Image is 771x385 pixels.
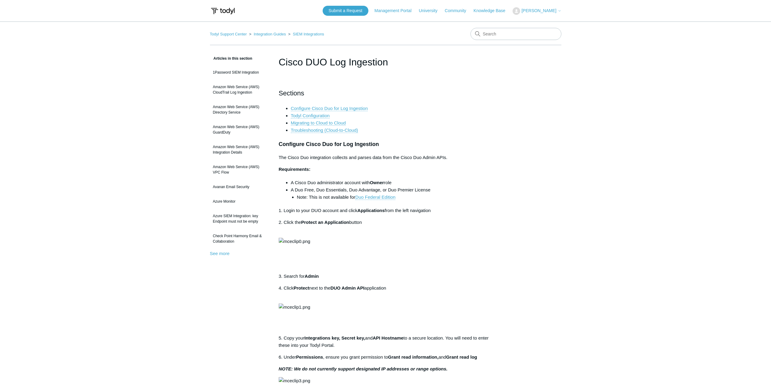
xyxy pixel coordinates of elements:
li: Integration Guides [248,32,287,36]
strong: Owner [370,180,384,185]
h3: Configure Cisco Duo for Log Ingestion [279,140,493,149]
strong: DUO Admin API [331,285,364,290]
strong: Grant read information, [388,354,439,360]
strong: Admin [305,274,319,279]
a: Configure Cisco Duo for Log Ingestion [291,106,368,111]
li: A Cisco Duo administrator account with role [291,179,493,186]
a: Integration Guides [254,32,286,36]
p: 1. Login to your DUO account and click from the left navigation [279,207,493,214]
a: Management Portal [374,8,417,14]
li: A Duo Free, Duo Essentials, Duo Advantage, or Duo Premier License [291,186,493,201]
a: Amazon Web Service (AWS) Integration Details [210,141,270,158]
a: Amazon Web Service (AWS) VPC Flow [210,161,270,178]
li: Todyl Support Center [210,32,248,36]
p: 2. Click the button [279,219,493,233]
strong: Protect [294,285,309,290]
img: mceclip1.png [279,304,310,311]
strong: Requirements: [279,167,311,172]
a: Duo Federal Edition [355,194,396,200]
img: Todyl Support Center Help Center home page [210,5,236,17]
a: Amazon Web Service (AWS) CloudTrail Log Ingestion [210,81,270,98]
a: Knowledge Base [474,8,511,14]
a: Amazon Web Service (AWS) Directory Service [210,101,270,118]
strong: API Hostname [373,335,404,340]
p: 5. Copy your and to a secure location. You will need to enter these into your Todyl Portal. [279,334,493,349]
a: University [419,8,443,14]
strong: Grant read log [446,354,477,360]
a: Migrating to Cloud to Cloud [291,120,346,126]
em: NOTE: We do not currently support designated IP addresses or range options. [279,366,448,371]
a: Avanan Email Security [210,181,270,193]
a: Troubleshooting (Cloud-to-Cloud) [291,128,358,133]
a: Azure Monitor [210,196,270,207]
p: 4. Click next to the application [279,284,493,299]
li: Note: This is not available for [297,194,493,201]
h1: Cisco DUO Log Ingestion [279,55,493,69]
strong: Integrations key, Secret key, [304,335,365,340]
span: [PERSON_NAME] [521,8,556,13]
a: 1Password SIEM Integration [210,67,270,78]
a: Check Point Harmony Email & Collaboration [210,230,270,247]
a: Submit a Request [323,6,368,16]
a: See more [210,251,230,256]
p: 3. Search for [279,273,493,280]
a: Todyl Support Center [210,32,247,36]
button: [PERSON_NAME] [513,7,561,15]
li: SIEM Integrations [287,32,324,36]
input: Search [470,28,561,40]
p: 6. Under , ensure you grant permission to and [279,353,493,361]
a: Azure SIEM Integration: key Endpoint must not be empty [210,210,270,227]
img: mceclip3.png [279,377,310,384]
h2: Sections [279,88,493,98]
p: The Cisco Duo integration collects and parses data from the Cisco Duo Admin APIs. [279,154,493,161]
strong: Protect an Application [301,220,349,225]
a: Community [445,8,472,14]
a: Amazon Web Service (AWS) GuardDuty [210,121,270,138]
strong: Applications [357,208,385,213]
a: SIEM Integrations [293,32,324,36]
strong: Permissions [296,354,323,360]
span: Articles in this section [210,56,252,61]
img: mceclip0.png [279,238,310,245]
a: Todyl Configuration [291,113,330,118]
